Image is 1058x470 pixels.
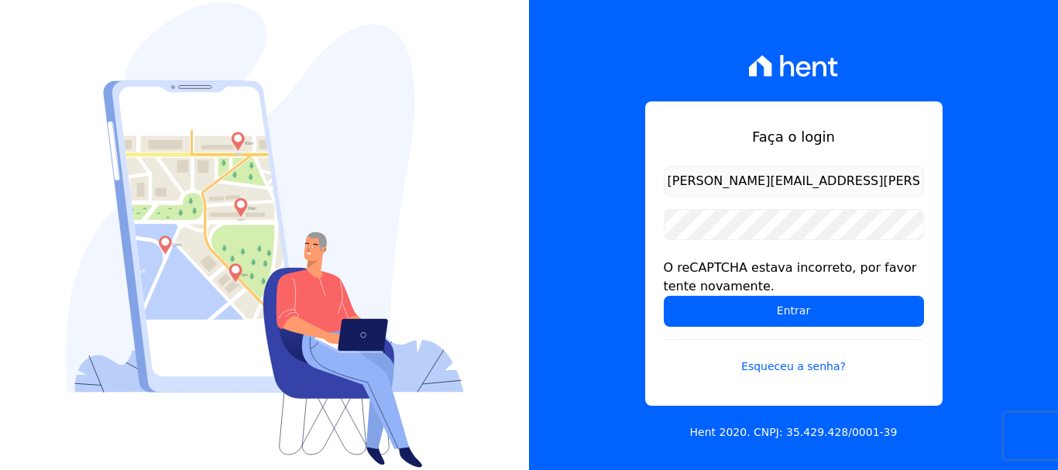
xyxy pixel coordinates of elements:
[664,339,924,375] a: Esqueceu a senha?
[690,424,898,441] p: Hent 2020. CNPJ: 35.429.428/0001-39
[66,2,464,468] img: Login
[664,259,924,296] div: O reCAPTCHA estava incorreto, por favor tente novamente.
[664,296,924,327] input: Entrar
[664,126,924,147] h1: Faça o login
[664,166,924,197] input: Email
